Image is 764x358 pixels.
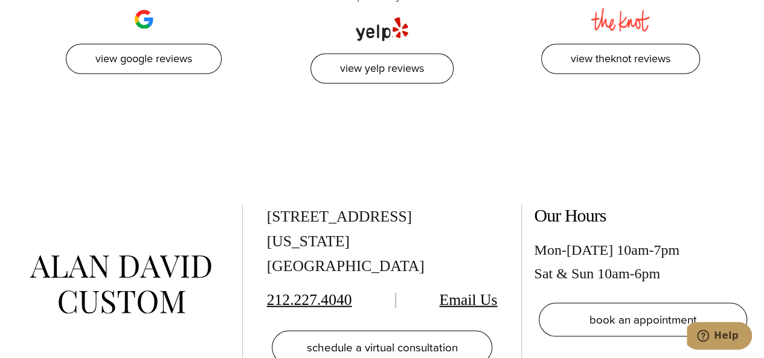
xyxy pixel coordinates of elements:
[589,310,697,328] span: book an appointment
[267,290,352,308] a: 212.227.4040
[267,204,498,278] div: [STREET_ADDRESS] [US_STATE][GEOGRAPHIC_DATA]
[534,238,752,284] div: Mon-[DATE] 10am-7pm Sat & Sun 10am-6pm
[439,290,497,308] a: Email Us
[66,43,222,74] a: View Google Reviews
[539,302,747,336] a: book an appointment
[356,5,409,41] img: yelp
[687,322,752,352] iframe: Opens a widget where you can chat to one of our agents
[306,338,457,356] span: schedule a virtual consultation
[541,43,700,74] a: View TheKnot Reviews
[310,53,454,84] a: View Yelp Reviews
[534,204,752,226] h2: Our Hours
[30,255,211,313] img: alan david custom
